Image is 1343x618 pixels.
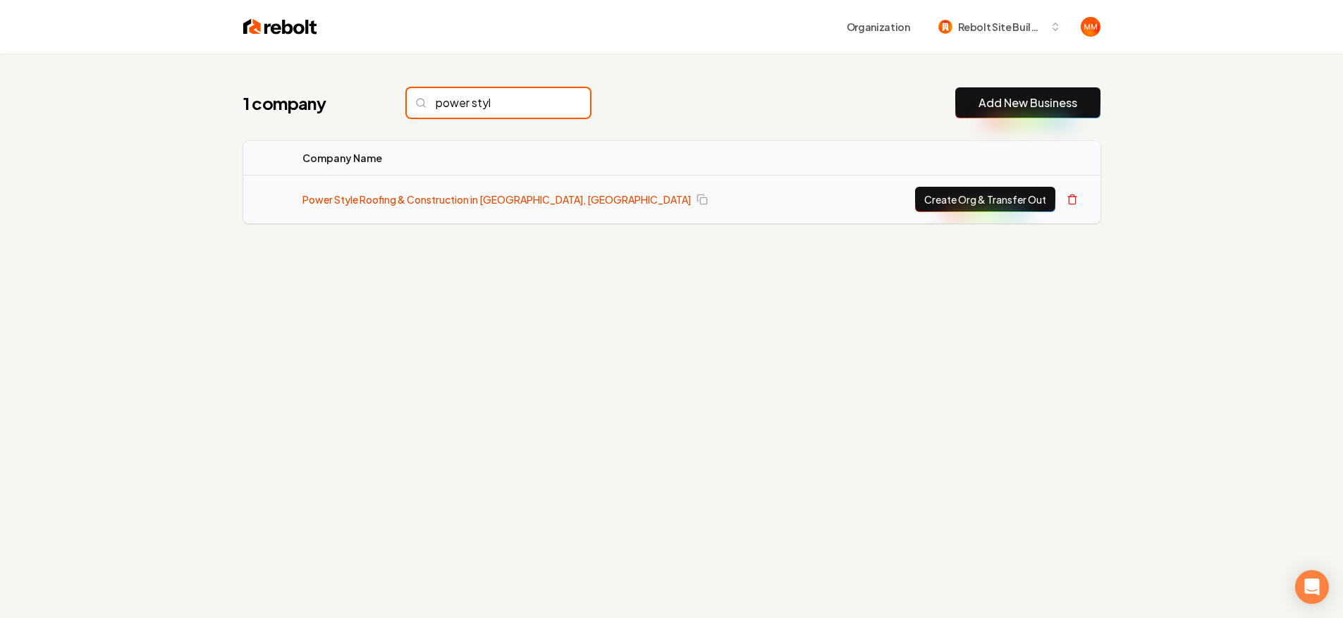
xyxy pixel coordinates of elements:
[1081,17,1100,37] button: Open user button
[838,14,919,39] button: Organization
[302,192,691,206] a: Power Style Roofing & Construction in [GEOGRAPHIC_DATA], [GEOGRAPHIC_DATA]
[260,188,283,211] img: Power Style Roofing & Construction in Van Nuys, CA logo
[1295,570,1329,604] div: Open Intercom Messenger
[979,94,1077,111] a: Add New Business
[958,20,1044,35] span: Rebolt Site Builder
[243,92,379,114] h1: 1 company
[291,141,847,175] th: Company Name
[915,187,1055,212] button: Create Org & Transfer Out
[407,88,590,118] input: Search...
[955,87,1100,118] button: Add New Business
[243,17,317,37] img: Rebolt Logo
[938,20,952,34] img: Rebolt Site Builder
[1081,17,1100,37] img: Matthew Meyer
